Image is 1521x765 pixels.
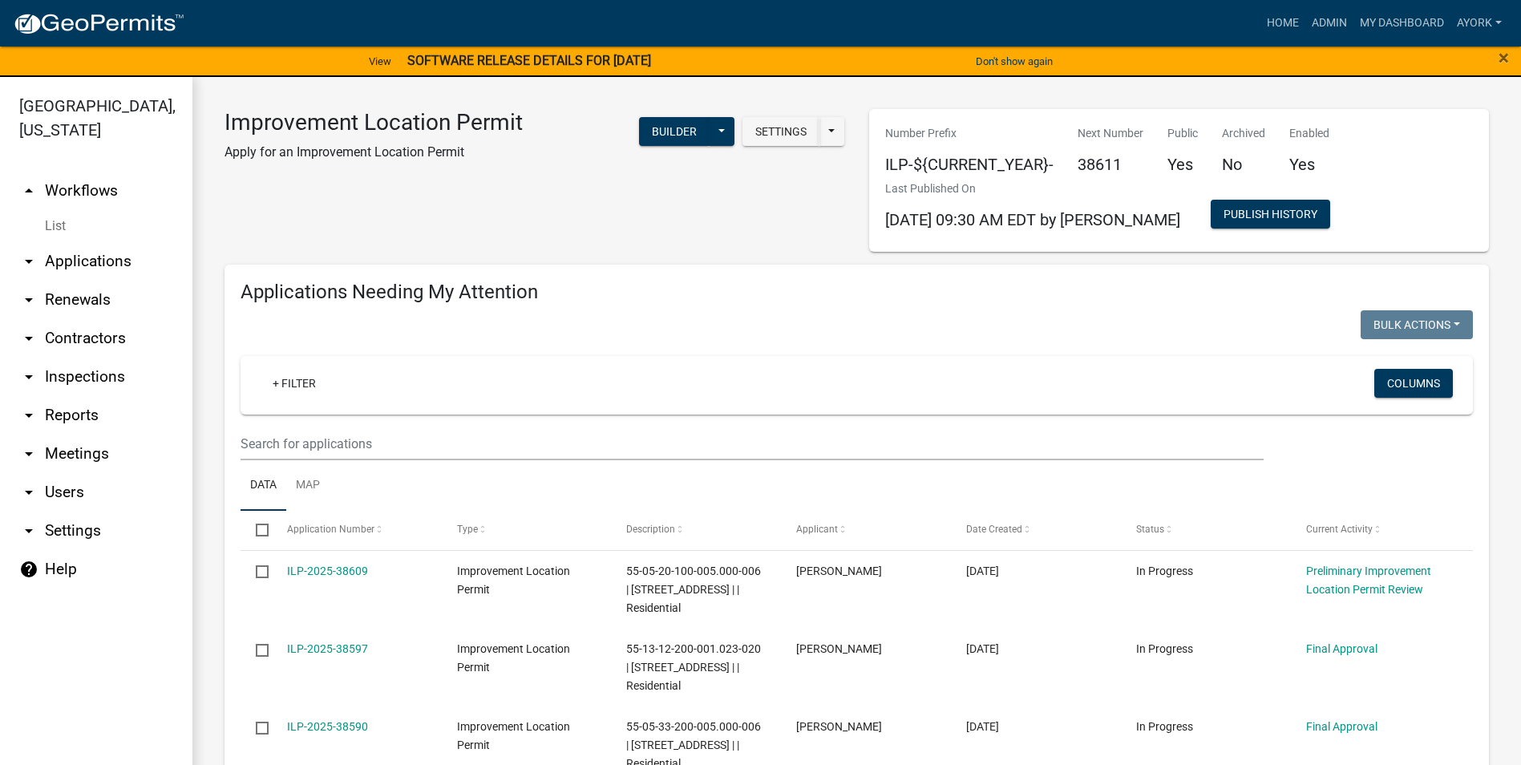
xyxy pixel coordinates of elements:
[1305,8,1353,38] a: Admin
[225,143,523,162] p: Apply for an Improvement Location Permit
[1306,524,1373,535] span: Current Activity
[1361,310,1473,339] button: Bulk Actions
[796,720,882,733] span: Karl Lamar
[626,565,761,614] span: 55-05-20-100-005.000-006 | 1448 W BEECH GROVE LN | | Residential
[287,524,374,535] span: Application Number
[19,290,38,310] i: arrow_drop_down
[260,369,329,398] a: + Filter
[1291,511,1461,549] datatable-header-cell: Current Activity
[362,48,398,75] a: View
[19,367,38,387] i: arrow_drop_down
[1136,642,1193,655] span: In Progress
[966,720,999,733] span: 09/02/2025
[626,524,675,535] span: Description
[1121,511,1291,549] datatable-header-cell: Status
[781,511,951,549] datatable-header-cell: Applicant
[19,252,38,271] i: arrow_drop_down
[1078,125,1143,142] p: Next Number
[1306,642,1377,655] a: Final Approval
[611,511,781,549] datatable-header-cell: Description
[457,565,570,596] span: Improvement Location Permit
[1136,720,1193,733] span: In Progress
[19,181,38,200] i: arrow_drop_up
[885,180,1180,197] p: Last Published On
[457,642,570,674] span: Improvement Location Permit
[287,565,368,577] a: ILP-2025-38609
[287,720,368,733] a: ILP-2025-38590
[639,117,710,146] button: Builder
[19,560,38,579] i: help
[1211,208,1330,221] wm-modal-confirm: Workflow Publish History
[1306,720,1377,733] a: Final Approval
[1499,48,1509,67] button: Close
[1167,155,1198,174] h5: Yes
[407,53,651,68] strong: SOFTWARE RELEASE DETAILS FOR [DATE]
[796,565,882,577] span: Kathy R Walls
[1211,200,1330,229] button: Publish History
[19,521,38,540] i: arrow_drop_down
[1499,47,1509,69] span: ×
[1136,524,1164,535] span: Status
[1222,155,1265,174] h5: No
[225,109,523,136] h3: Improvement Location Permit
[966,642,999,655] span: 09/04/2025
[287,642,368,655] a: ILP-2025-38597
[19,444,38,463] i: arrow_drop_down
[286,460,330,512] a: Map
[241,281,1473,304] h4: Applications Needing My Attention
[1289,155,1329,174] h5: Yes
[1374,369,1453,398] button: Columns
[19,329,38,348] i: arrow_drop_down
[966,565,999,577] span: 09/09/2025
[885,210,1180,229] span: [DATE] 09:30 AM EDT by [PERSON_NAME]
[1306,565,1431,596] a: Preliminary Improvement Location Permit Review
[457,720,570,751] span: Improvement Location Permit
[441,511,611,549] datatable-header-cell: Type
[626,642,761,692] span: 55-13-12-200-001.023-020 | 3082 E INDIAN SUMMER LN | | Residential
[951,511,1121,549] datatable-header-cell: Date Created
[1289,125,1329,142] p: Enabled
[1078,155,1143,174] h5: 38611
[241,511,271,549] datatable-header-cell: Select
[457,524,478,535] span: Type
[1222,125,1265,142] p: Archived
[1167,125,1198,142] p: Public
[271,511,441,549] datatable-header-cell: Application Number
[796,642,882,655] span: Myra Johnson
[1136,565,1193,577] span: In Progress
[885,125,1054,142] p: Number Prefix
[969,48,1059,75] button: Don't show again
[885,155,1054,174] h5: ILP-${CURRENT_YEAR}-
[241,460,286,512] a: Data
[796,524,838,535] span: Applicant
[19,406,38,425] i: arrow_drop_down
[1353,8,1450,38] a: My Dashboard
[966,524,1022,535] span: Date Created
[241,427,1264,460] input: Search for applications
[19,483,38,502] i: arrow_drop_down
[1450,8,1508,38] a: ayork
[742,117,819,146] button: Settings
[1260,8,1305,38] a: Home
